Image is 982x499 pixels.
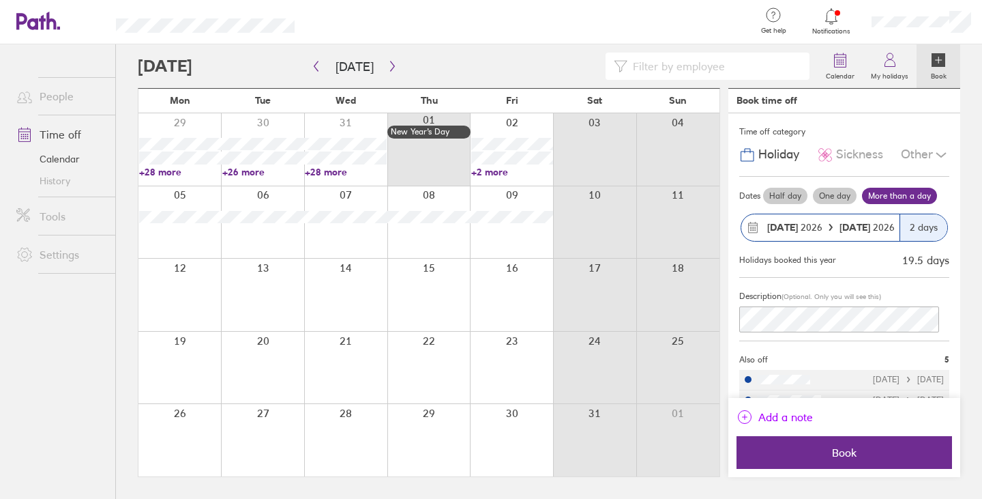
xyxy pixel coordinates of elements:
span: Book [746,446,942,459]
span: Get help [752,27,796,35]
div: Book time off [736,95,797,106]
a: People [5,83,115,110]
label: Calendar [818,68,863,81]
div: [DATE] [DATE] [873,375,944,384]
span: Also off [739,355,768,365]
a: Tools [5,203,115,230]
a: +26 more [222,166,304,178]
a: +28 more [139,166,221,178]
a: +28 more [305,166,387,178]
span: Tue [255,95,271,106]
label: One day [813,188,857,204]
button: [DATE] 2026[DATE] 20262 days [739,207,949,248]
span: 2026 [767,222,822,233]
a: Notifications [809,7,854,35]
div: 2 days [899,214,947,241]
span: Sun [669,95,687,106]
span: Wed [336,95,356,106]
a: Calendar [818,44,863,88]
label: More than a day [862,188,937,204]
span: Mon [170,95,190,106]
button: Add a note [736,406,813,428]
span: Sickness [836,147,883,162]
a: +2 more [471,166,553,178]
button: [DATE] [325,55,385,78]
span: Holiday [758,147,799,162]
span: Thu [421,95,438,106]
a: History [5,170,115,192]
div: New Year’s Day [391,127,467,137]
span: 2026 [839,222,895,233]
strong: [DATE] [839,221,873,233]
input: Filter by employee [627,53,801,79]
label: Book [923,68,955,81]
span: Dates [739,191,760,201]
a: Settings [5,241,115,268]
strong: [DATE] [767,221,798,233]
span: (Optional. Only you will see this) [782,292,881,301]
div: Holidays booked this year [739,255,836,265]
a: Time off [5,121,115,148]
span: Notifications [809,27,854,35]
span: 5 [944,355,949,365]
a: Book [917,44,960,88]
label: My holidays [863,68,917,81]
span: Sat [587,95,602,106]
label: Half day [763,188,807,204]
a: Calendar [5,148,115,170]
div: Other [901,142,949,168]
div: [DATE] [DATE] [873,395,944,405]
div: Time off category [739,122,949,142]
span: Description [739,291,782,301]
div: 19.5 days [902,254,949,266]
span: Add a note [758,406,813,428]
span: Fri [506,95,518,106]
a: My holidays [863,44,917,88]
button: Book [736,436,952,469]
